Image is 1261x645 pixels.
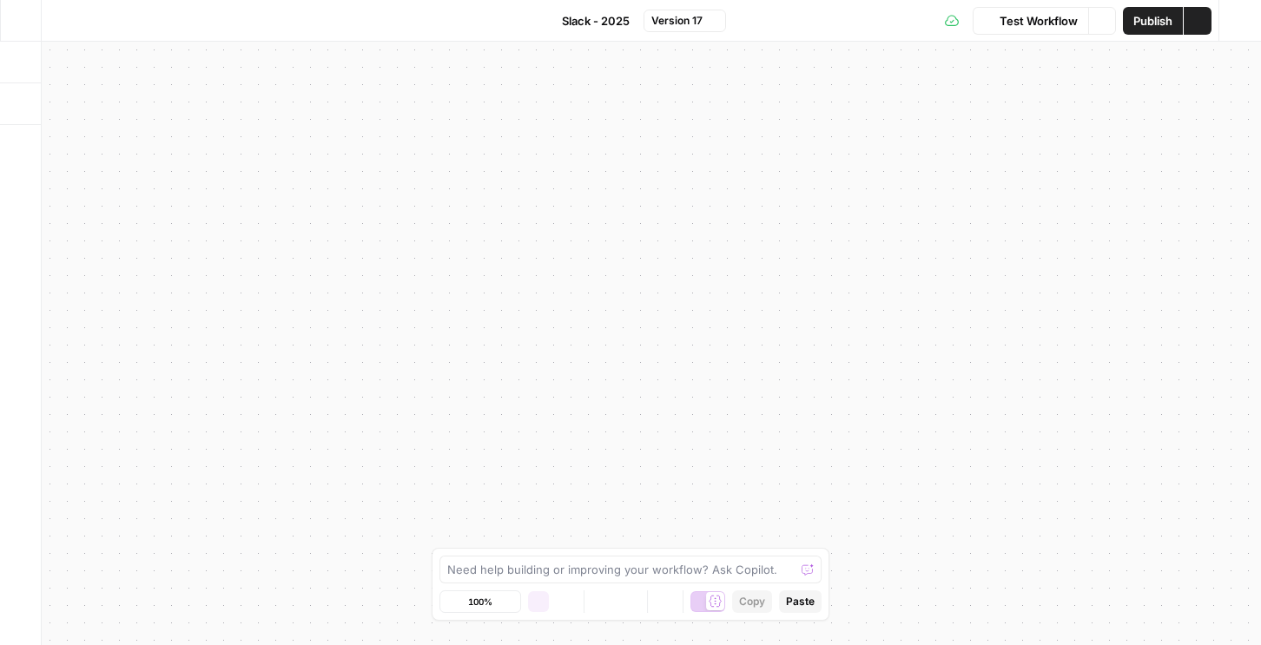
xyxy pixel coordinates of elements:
button: Slack - 2025 [536,7,640,35]
span: Version 17 [651,13,703,29]
span: Slack - 2025 [562,12,630,30]
button: Test Workflow [973,7,1088,35]
span: Copy [739,594,765,609]
span: Publish [1133,12,1172,30]
button: Copy [732,590,772,613]
button: Publish [1123,7,1183,35]
span: Test Workflow [1000,12,1078,30]
button: Version 17 [644,10,726,32]
span: Paste [786,594,815,609]
span: 100% [468,595,492,609]
button: Paste [779,590,822,613]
